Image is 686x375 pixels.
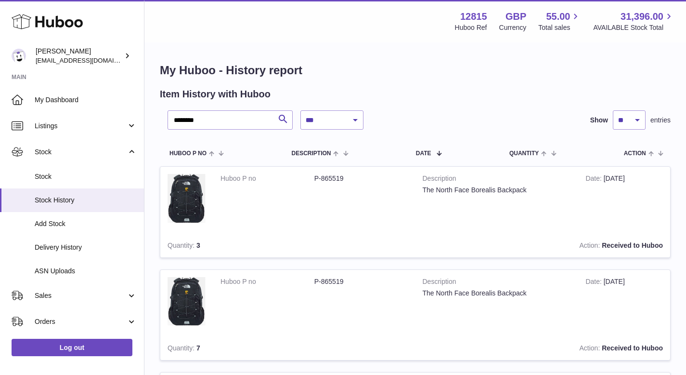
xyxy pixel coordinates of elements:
[621,10,663,23] span: 31,396.00
[593,10,674,32] a: 31,396.00 AVAILABLE Stock Total
[35,172,137,181] span: Stock
[580,241,602,252] strong: Action
[505,10,526,23] strong: GBP
[168,277,206,327] img: 1695674153.jpg
[538,23,581,32] span: Total sales
[35,219,137,228] span: Add Stock
[593,23,674,32] span: AVAILABLE Stock Total
[168,241,196,252] strong: Quantity
[160,88,271,101] h2: Item History with Huboo
[160,63,671,78] h1: My Huboo - History report
[499,23,527,32] div: Currency
[160,336,252,360] td: 7
[168,344,196,354] strong: Quantity
[35,267,137,276] span: ASN Uploads
[36,47,122,65] div: [PERSON_NAME]
[220,174,314,183] dt: Huboo P no
[35,317,127,326] span: Orders
[168,174,206,224] img: 1695674153.jpg
[36,56,142,64] span: [EMAIL_ADDRESS][DOMAIN_NAME]
[590,116,608,125] label: Show
[460,10,487,23] strong: 12815
[314,277,408,286] dd: P-865519
[585,278,603,288] strong: Date
[585,174,603,185] strong: Date
[538,10,581,32] a: 55.00 Total sales
[602,344,663,352] strong: Received to Huboo
[220,277,314,286] dt: Huboo P no
[35,95,137,105] span: My Dashboard
[602,241,663,249] strong: Received to Huboo
[35,243,137,252] span: Delivery History
[291,150,331,157] span: Description
[423,277,571,289] strong: Description
[423,174,571,186] strong: Description
[35,291,127,300] span: Sales
[35,147,127,157] span: Stock
[578,270,670,337] td: [DATE]
[12,339,132,356] a: Log out
[578,167,670,234] td: [DATE]
[415,270,579,337] td: The North Face Borealis Backpack
[415,167,579,234] td: The North Face Borealis Backpack
[580,344,602,354] strong: Action
[35,121,127,131] span: Listings
[455,23,487,32] div: Huboo Ref
[314,174,408,183] dd: P-865519
[624,150,646,157] span: Action
[509,150,539,157] span: Quantity
[650,116,671,125] span: entries
[160,234,252,257] td: 3
[169,150,207,157] span: Huboo P no
[12,49,26,63] img: shophawksclub@gmail.com
[546,10,570,23] span: 55.00
[416,150,431,157] span: Date
[35,196,137,205] span: Stock History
